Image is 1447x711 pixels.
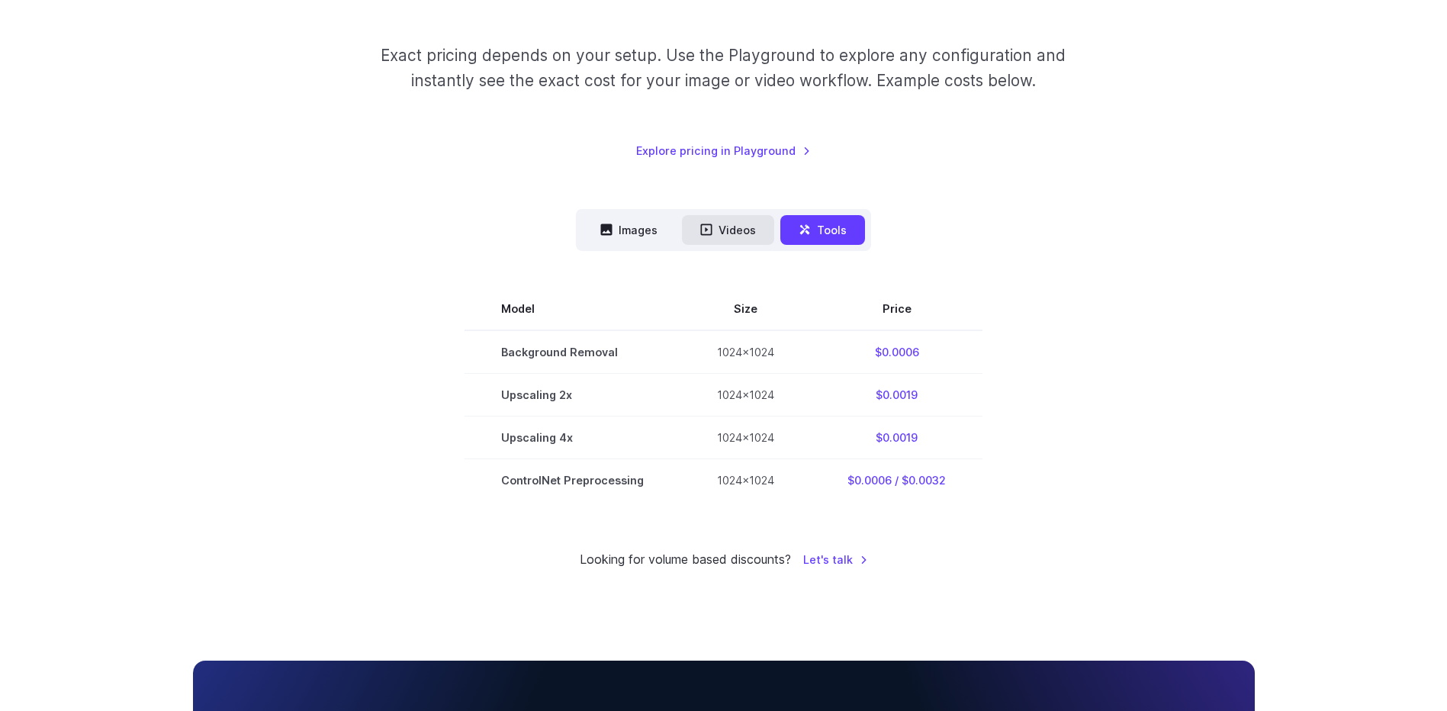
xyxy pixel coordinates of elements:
[465,373,680,416] td: Upscaling 2x
[465,288,680,330] th: Model
[636,142,811,159] a: Explore pricing in Playground
[352,43,1095,94] p: Exact pricing depends on your setup. Use the Playground to explore any configuration and instantl...
[680,330,811,374] td: 1024x1024
[811,373,982,416] td: $0.0019
[680,373,811,416] td: 1024x1024
[465,330,680,374] td: Background Removal
[680,458,811,501] td: 1024x1024
[811,330,982,374] td: $0.0006
[780,215,865,245] button: Tools
[582,215,676,245] button: Images
[680,288,811,330] th: Size
[465,458,680,501] td: ControlNet Preprocessing
[811,416,982,458] td: $0.0019
[465,416,680,458] td: Upscaling 4x
[811,458,982,501] td: $0.0006 / $0.0032
[682,215,774,245] button: Videos
[803,551,868,568] a: Let's talk
[580,550,791,570] small: Looking for volume based discounts?
[811,288,982,330] th: Price
[680,416,811,458] td: 1024x1024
